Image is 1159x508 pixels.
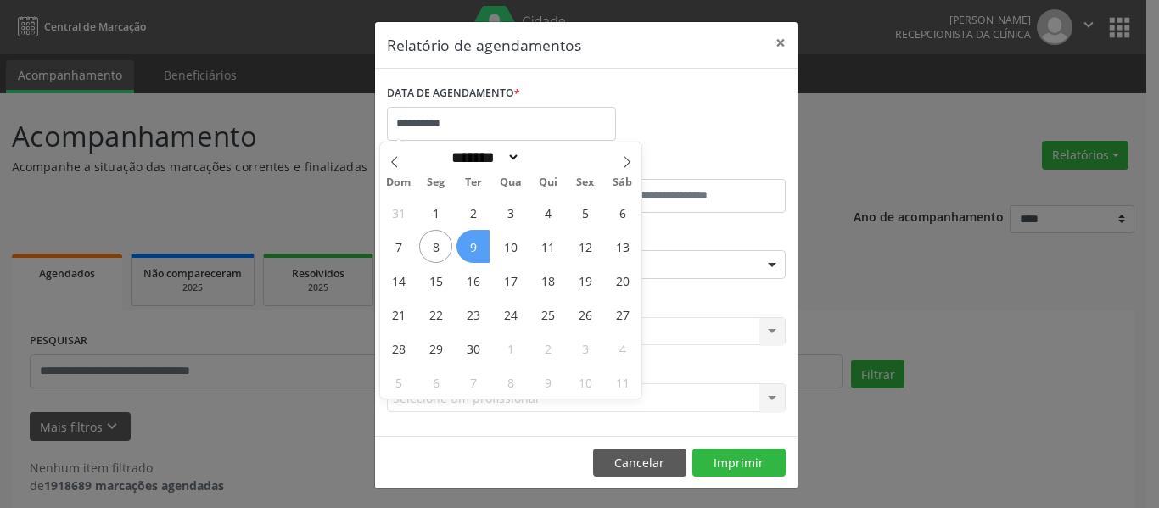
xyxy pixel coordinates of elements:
[456,230,490,263] span: Setembro 9, 2025
[606,264,639,297] span: Setembro 20, 2025
[492,177,529,188] span: Qua
[606,366,639,399] span: Outubro 11, 2025
[494,366,527,399] span: Outubro 8, 2025
[568,264,602,297] span: Setembro 19, 2025
[494,332,527,365] span: Outubro 1, 2025
[494,230,527,263] span: Setembro 10, 2025
[419,196,452,229] span: Setembro 1, 2025
[455,177,492,188] span: Ter
[417,177,455,188] span: Seg
[419,264,452,297] span: Setembro 15, 2025
[520,148,576,166] input: Year
[419,298,452,331] span: Setembro 22, 2025
[382,332,415,365] span: Setembro 28, 2025
[382,196,415,229] span: Agosto 31, 2025
[387,34,581,56] h5: Relatório de agendamentos
[380,177,417,188] span: Dom
[606,196,639,229] span: Setembro 6, 2025
[456,332,490,365] span: Setembro 30, 2025
[494,298,527,331] span: Setembro 24, 2025
[531,366,564,399] span: Outubro 9, 2025
[568,230,602,263] span: Setembro 12, 2025
[531,230,564,263] span: Setembro 11, 2025
[764,22,798,64] button: Close
[456,366,490,399] span: Outubro 7, 2025
[531,298,564,331] span: Setembro 25, 2025
[567,177,604,188] span: Sex
[419,230,452,263] span: Setembro 8, 2025
[606,332,639,365] span: Outubro 4, 2025
[494,264,527,297] span: Setembro 17, 2025
[531,332,564,365] span: Outubro 2, 2025
[456,264,490,297] span: Setembro 16, 2025
[456,298,490,331] span: Setembro 23, 2025
[456,196,490,229] span: Setembro 2, 2025
[382,230,415,263] span: Setembro 7, 2025
[419,366,452,399] span: Outubro 6, 2025
[387,81,520,107] label: DATA DE AGENDAMENTO
[382,298,415,331] span: Setembro 21, 2025
[568,196,602,229] span: Setembro 5, 2025
[606,298,639,331] span: Setembro 27, 2025
[604,177,641,188] span: Sáb
[531,196,564,229] span: Setembro 4, 2025
[593,449,686,477] button: Cancelar
[568,366,602,399] span: Outubro 10, 2025
[382,264,415,297] span: Setembro 14, 2025
[445,148,520,166] select: Month
[591,153,786,179] label: ATÉ
[494,196,527,229] span: Setembro 3, 2025
[568,332,602,365] span: Outubro 3, 2025
[568,298,602,331] span: Setembro 26, 2025
[529,177,567,188] span: Qui
[382,366,415,399] span: Outubro 5, 2025
[692,449,786,477] button: Imprimir
[419,332,452,365] span: Setembro 29, 2025
[531,264,564,297] span: Setembro 18, 2025
[606,230,639,263] span: Setembro 13, 2025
